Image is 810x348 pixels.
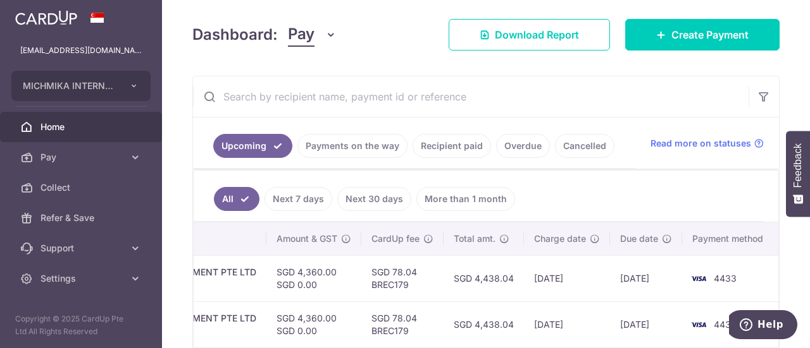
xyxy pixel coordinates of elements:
span: MICHMIKA INTERNATIONAL PTE. LTD. [23,80,116,92]
td: [DATE] [610,301,682,347]
th: Payment method [682,222,778,255]
span: Collect [40,181,124,194]
a: More than 1 month [416,187,515,211]
a: Create Payment [625,19,780,51]
a: All [214,187,259,211]
span: 4433 [714,273,737,284]
span: Total amt. [454,232,495,245]
td: SGD 78.04 BREC179 [361,255,444,301]
a: Download Report [449,19,610,51]
iframe: Opens a widget where you can find more information [729,310,797,342]
span: Read more on statuses [651,137,751,150]
span: Download Report [495,27,579,42]
a: Next 30 days [337,187,411,211]
td: [DATE] [524,301,610,347]
td: SGD 4,360.00 SGD 0.00 [266,255,361,301]
span: Due date [620,232,658,245]
td: SGD 4,360.00 SGD 0.00 [266,301,361,347]
td: SGD 78.04 BREC179 [361,301,444,347]
button: MICHMIKA INTERNATIONAL PTE. LTD. [11,71,151,101]
img: CardUp [15,10,77,25]
span: Feedback [792,143,804,188]
span: Create Payment [671,27,749,42]
span: Pay [288,23,315,47]
span: Charge date [534,232,586,245]
td: SGD 4,438.04 [444,255,524,301]
span: 4433 [714,319,737,330]
a: Recipient paid [413,134,491,158]
span: Home [40,121,124,133]
td: [DATE] [610,255,682,301]
span: Pay [40,151,124,164]
a: Next 7 days [265,187,332,211]
a: Cancelled [555,134,614,158]
a: Upcoming [213,134,292,158]
td: SGD 4,438.04 [444,301,524,347]
a: Overdue [496,134,550,158]
img: Bank Card [686,317,711,332]
span: Support [40,242,124,255]
td: [DATE] [524,255,610,301]
h4: Dashboard: [192,23,278,46]
a: Read more on statuses [651,137,764,150]
button: Feedback - Show survey [786,131,810,217]
p: [EMAIL_ADDRESS][DOMAIN_NAME] [20,44,142,57]
span: CardUp fee [371,232,420,245]
a: Payments on the way [297,134,408,158]
span: Refer & Save [40,212,124,224]
img: Bank Card [686,271,711,286]
span: Settings [40,272,124,285]
button: Pay [288,23,337,47]
input: Search by recipient name, payment id or reference [193,76,749,117]
span: Amount & GST [277,232,337,245]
